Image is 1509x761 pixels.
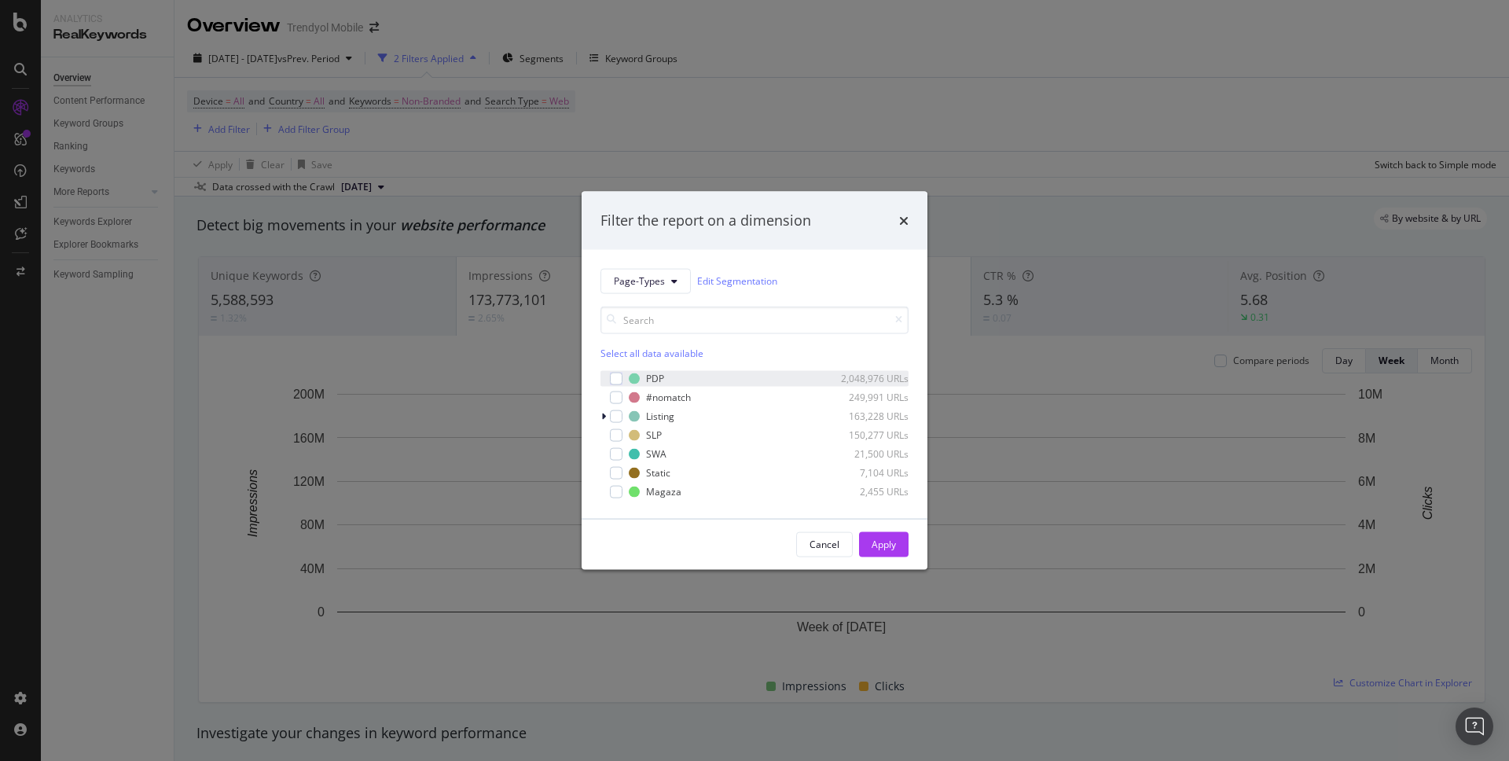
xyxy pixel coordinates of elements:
[796,531,853,557] button: Cancel
[832,372,909,385] div: 2,048,976 URLs
[646,410,674,423] div: Listing
[646,447,666,461] div: SWA
[600,346,909,359] div: Select all data available
[832,447,909,461] div: 21,500 URLs
[600,268,691,293] button: Page-Types
[899,211,909,231] div: times
[1456,708,1493,745] div: Open Intercom Messenger
[582,192,927,570] div: modal
[646,372,664,385] div: PDP
[832,485,909,498] div: 2,455 URLs
[832,410,909,423] div: 163,228 URLs
[646,466,670,480] div: Static
[859,531,909,557] button: Apply
[872,538,896,551] div: Apply
[646,428,662,442] div: SLP
[832,391,909,404] div: 249,991 URLs
[646,391,691,404] div: #nomatch
[810,538,839,551] div: Cancel
[614,274,665,288] span: Page-Types
[832,428,909,442] div: 150,277 URLs
[600,211,811,231] div: Filter the report on a dimension
[832,466,909,480] div: 7,104 URLs
[697,273,777,289] a: Edit Segmentation
[646,485,681,498] div: Magaza
[600,306,909,333] input: Search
